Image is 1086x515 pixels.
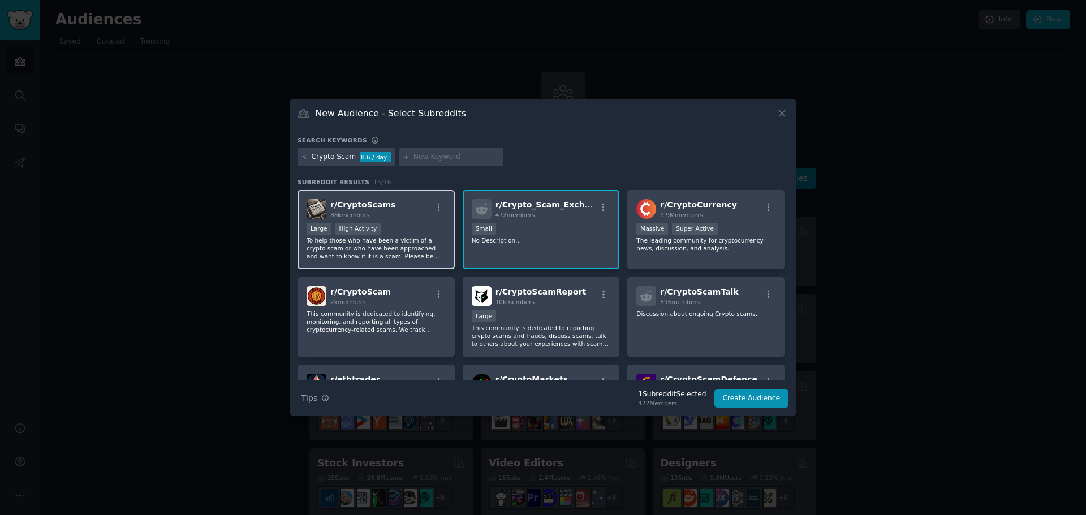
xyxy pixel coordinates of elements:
div: Small [472,223,496,235]
div: Crypto Scam [312,152,356,162]
span: Subreddit Results [298,178,369,186]
div: Massive [636,223,668,235]
span: r/ CryptoMarkets [495,375,568,384]
p: To help those who have been a victim of a crypto scam or who have been approached and want to kno... [307,236,446,260]
span: r/ CryptoScamReport [495,287,587,296]
span: r/ CryptoScams [330,200,395,209]
button: Tips [298,388,333,408]
span: 10k members [495,298,535,305]
h3: New Audience - Select Subreddits [316,107,466,119]
span: r/ CryptoScamTalk [660,287,738,296]
div: 472 Members [638,399,706,407]
input: New Keyword [413,152,499,162]
div: High Activity [335,223,381,235]
img: CryptoCurrency [636,199,656,219]
span: 896 members [660,298,700,305]
div: 8.6 / day [360,152,391,162]
img: CryptoScamReport [472,286,492,306]
span: Tips [301,392,317,404]
span: 2k members [330,298,366,305]
img: CryptoScam [307,286,326,306]
div: Large [307,223,331,235]
div: Super Active [672,223,718,235]
span: 472 members [495,211,535,218]
span: r/ CryptoScam [330,287,391,296]
span: 9.9M members [660,211,703,218]
p: This community is dedicated to reporting crypto scams and frauds, discuss scams, talk to others a... [472,324,611,348]
p: The leading community for cryptocurrency news, discussion, and analysis. [636,236,775,252]
img: CryptoScams [307,199,326,219]
img: CryptoMarkets [472,374,492,393]
span: r/ ethtrader [330,375,380,384]
div: Large [472,310,497,322]
button: Create Audience [714,389,789,408]
span: r/ CryptoScamDefence [660,375,757,384]
span: 86k members [330,211,369,218]
span: 15 / 16 [373,179,391,185]
span: r/ CryptoCurrency [660,200,737,209]
h3: Search keywords [298,136,367,144]
p: This community is dedicated to identifying, monitoring, and reporting all types of cryptocurrency... [307,310,446,334]
div: 1 Subreddit Selected [638,390,706,400]
p: Discussion about ongoing Crypto scams. [636,310,775,318]
span: r/ Crypto_Scam_Exchange [495,200,607,209]
img: CryptoScamDefence [636,374,656,393]
img: ethtrader [307,374,326,393]
p: No Description... [472,236,611,244]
